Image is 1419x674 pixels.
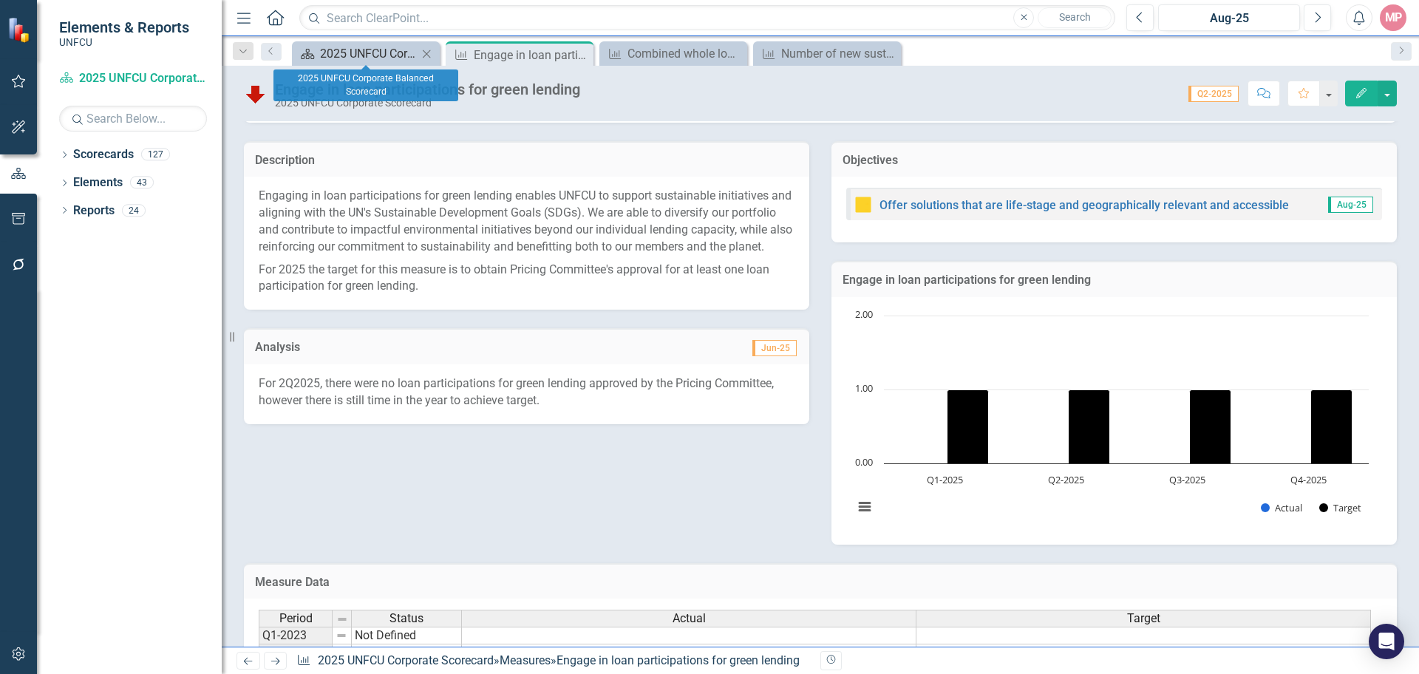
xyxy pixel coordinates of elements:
path: Q4-2025, 1. Target. [1311,389,1352,463]
div: 24 [122,204,146,217]
img: 8DAGhfEEPCf229AAAAAElFTkSuQmCC [336,630,347,641]
text: Q1-2025 [927,473,963,486]
p: Engaging in loan participations for green lending enables UNFCU to support sustainable initiative... [259,188,794,258]
span: Target [1127,612,1160,625]
td: Q1-2023 [259,627,333,644]
path: Q1-2025, 1. Target. [947,389,989,463]
svg: Interactive chart [846,308,1376,530]
small: UNFCU [59,36,189,48]
td: Not Defined [352,627,462,644]
path: Q3-2025, 1. Target. [1190,389,1231,463]
div: Engage in loan participations for green lending [474,46,590,64]
img: ClearPoint Strategy [7,17,33,43]
h3: Engage in loan participations for green lending [843,273,1386,287]
div: 127 [141,149,170,161]
text: Q2-2025 [1048,473,1084,486]
h3: Objectives [843,154,1386,167]
a: Combined whole loan and participation loan sales [603,44,743,63]
a: Measures [500,653,551,667]
button: Show Actual [1261,501,1302,514]
button: View chart menu, Chart [854,497,875,517]
h3: Measure Data [255,576,1386,589]
h3: Analysis [255,341,525,354]
td: Not Defined [352,644,462,661]
td: Q2-2023 [259,644,333,661]
img: 8DAGhfEEPCf229AAAAAElFTkSuQmCC [336,613,348,625]
g: Target, bar series 2 of 2 with 4 bars. [947,389,1352,463]
a: Reports [73,202,115,219]
path: Q2-2025, 1. Target. [1069,389,1110,463]
div: Chart. Highcharts interactive chart. [846,308,1382,530]
button: Search [1038,7,1112,28]
img: Below Plan [244,82,268,106]
p: For 2025 the target for this measure is to obtain Pricing Committee's approval for at least one l... [259,259,794,296]
div: Engage in loan participations for green lending [557,653,800,667]
button: Aug-25 [1158,4,1300,31]
span: Search [1059,11,1091,23]
div: Aug-25 [1163,10,1295,27]
a: Number of new sustainable loans (including home energy, consumer/auto loans, mortgages) [757,44,897,63]
a: Offer solutions that are life-stage and geographically relevant and accessible [879,198,1289,212]
span: Status [389,612,423,625]
a: Elements [73,174,123,191]
div: 43 [130,177,154,189]
text: 0.00 [855,455,873,469]
button: Show Target [1319,501,1362,514]
span: Q2-2025 [1188,86,1239,102]
input: Search Below... [59,106,207,132]
h3: Description [255,154,798,167]
div: » » [296,653,809,670]
a: 2025 UNFCU Corporate Scorecard [318,653,494,667]
a: 2025 UNFCU Corporate Balanced Scorecard [296,44,418,63]
span: Period [279,612,313,625]
text: 1.00 [855,381,873,395]
img: Caution [854,196,872,214]
a: 2025 UNFCU Corporate Scorecard [59,70,207,87]
button: MP [1380,4,1406,31]
text: Q3-2025 [1169,473,1205,486]
input: Search ClearPoint... [299,5,1115,31]
p: For 2Q2025, there were no loan participations for green lending approved by the Pricing Committee... [259,375,794,409]
span: Jun-25 [752,340,797,356]
span: Actual [673,612,706,625]
div: 2025 UNFCU Corporate Balanced Scorecard [320,44,418,63]
span: Aug-25 [1328,197,1373,213]
div: 2025 UNFCU Corporate Balanced Scorecard [273,69,458,101]
a: Scorecards [73,146,134,163]
span: Elements & Reports [59,18,189,36]
div: Combined whole loan and participation loan sales [627,44,743,63]
div: Number of new sustainable loans (including home energy, consumer/auto loans, mortgages) [781,44,897,63]
div: Open Intercom Messenger [1369,624,1404,659]
text: Q4-2025 [1290,473,1327,486]
text: 2.00 [855,307,873,321]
